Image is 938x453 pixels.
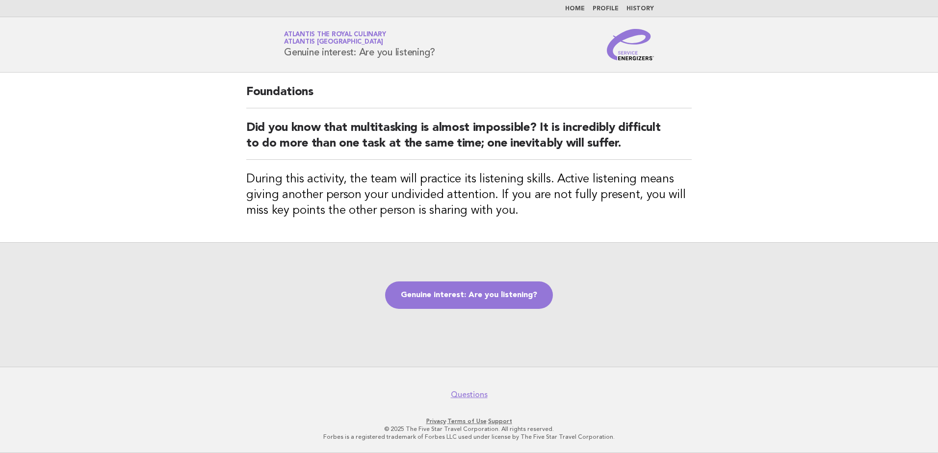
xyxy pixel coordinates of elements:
[426,418,446,425] a: Privacy
[626,6,654,12] a: History
[246,172,692,219] h3: During this activity, the team will practice its listening skills. Active listening means giving ...
[284,31,386,45] a: Atlantis the Royal CulinaryAtlantis [GEOGRAPHIC_DATA]
[447,418,487,425] a: Terms of Use
[607,29,654,60] img: Service Energizers
[284,39,383,46] span: Atlantis [GEOGRAPHIC_DATA]
[488,418,512,425] a: Support
[246,84,692,108] h2: Foundations
[246,120,692,160] h2: Did you know that multitasking is almost impossible? It is incredibly difficult to do more than o...
[169,425,769,433] p: © 2025 The Five Star Travel Corporation. All rights reserved.
[593,6,619,12] a: Profile
[385,281,553,309] a: Genuine interest: Are you listening?
[451,390,488,400] a: Questions
[284,32,435,57] h1: Genuine interest: Are you listening?
[565,6,585,12] a: Home
[169,417,769,425] p: · ·
[169,433,769,441] p: Forbes is a registered trademark of Forbes LLC used under license by The Five Star Travel Corpora...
